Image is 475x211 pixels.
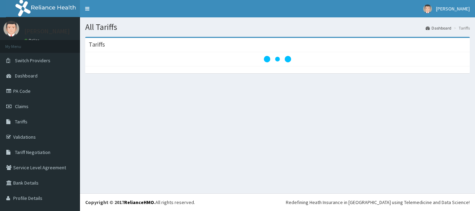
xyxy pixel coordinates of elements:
[89,41,105,48] h3: Tariffs
[124,199,154,205] a: RelianceHMO
[264,45,291,73] svg: audio-loading
[15,149,50,155] span: Tariff Negotiation
[24,38,41,43] a: Online
[286,199,470,206] div: Redefining Heath Insurance in [GEOGRAPHIC_DATA] using Telemedicine and Data Science!
[423,5,432,13] img: User Image
[15,103,29,109] span: Claims
[85,23,470,32] h1: All Tariffs
[15,73,38,79] span: Dashboard
[436,6,470,12] span: [PERSON_NAME]
[85,199,155,205] strong: Copyright © 2017 .
[3,21,19,36] img: User Image
[80,193,475,211] footer: All rights reserved.
[452,25,470,31] li: Tariffs
[15,119,27,125] span: Tariffs
[426,25,451,31] a: Dashboard
[15,57,50,64] span: Switch Providers
[24,28,70,34] p: [PERSON_NAME]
